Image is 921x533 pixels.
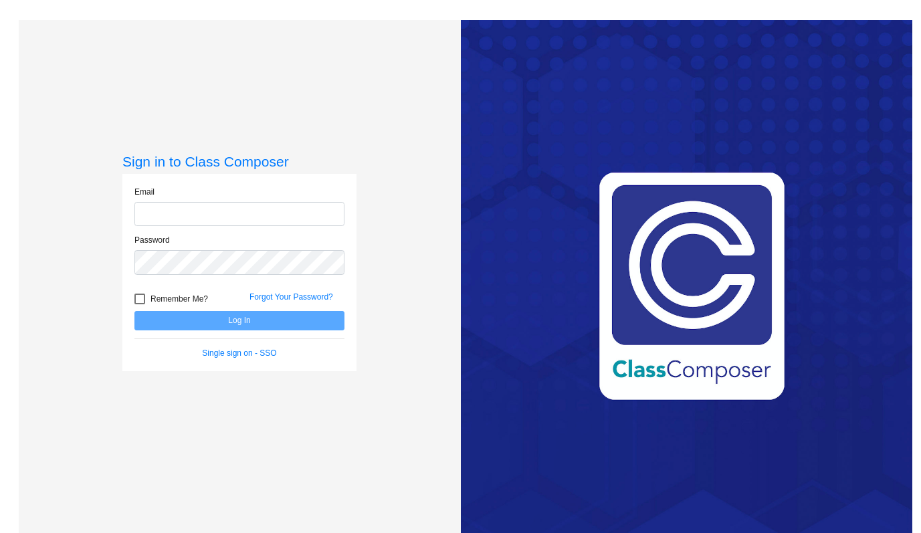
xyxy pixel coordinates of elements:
label: Password [134,234,170,246]
a: Forgot Your Password? [249,292,333,302]
span: Remember Me? [150,291,208,307]
a: Single sign on - SSO [202,348,276,358]
label: Email [134,186,155,198]
h3: Sign in to Class Composer [122,153,356,170]
button: Log In [134,311,344,330]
